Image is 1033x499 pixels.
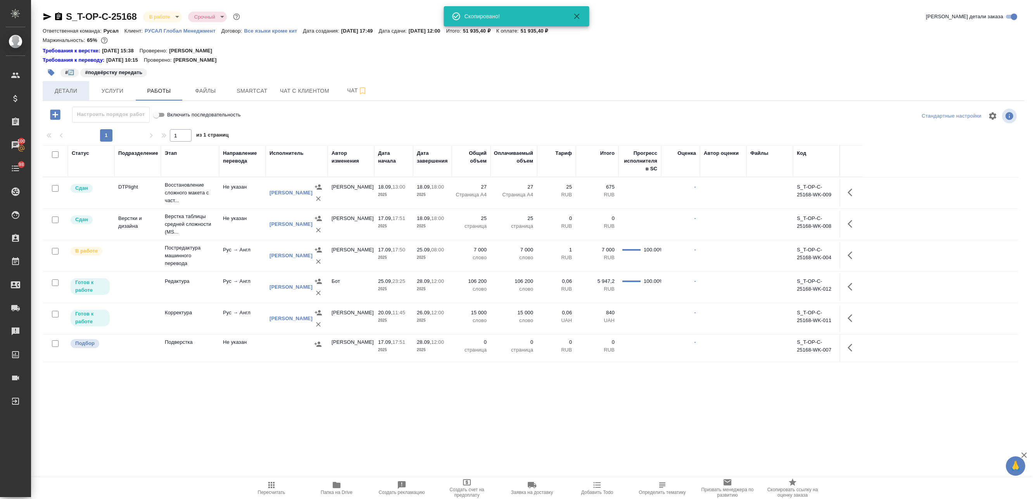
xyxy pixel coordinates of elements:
p: Корректура [165,309,215,317]
p: 2025 [378,346,409,354]
div: 100.00% [644,277,657,285]
div: Дата завершения [417,149,448,165]
button: Назначить [313,181,324,193]
button: Папка на Drive [304,477,369,499]
span: Включить последовательность [167,111,241,119]
p: [DATE] 15:38 [102,47,140,55]
p: 106 200 [456,277,487,285]
div: Исполнитель может приступить к работе [70,309,111,327]
button: Здесь прячутся важные кнопки [843,338,862,357]
p: Договор: [221,28,244,34]
td: S_T-OP-C-25168-WK-009 [793,179,840,206]
button: Скопировать ссылку для ЯМессенджера [43,12,52,21]
p: RUB [541,222,572,230]
p: РУСАЛ Глобал Менеджмент [145,28,221,34]
p: Восстановление сложного макета с част... [165,181,215,204]
p: Постредактура машинного перевода [165,244,215,267]
span: Настроить таблицу [983,107,1002,125]
td: Не указан [219,211,266,238]
p: RUB [580,285,615,293]
span: 98 [14,161,29,168]
p: слово [456,285,487,293]
p: слово [494,317,533,324]
td: S_T-OP-C-25168-WK-011 [793,305,840,332]
p: 0 [541,338,572,346]
div: Исполнитель может приступить к работе [70,277,111,296]
p: страница [456,346,487,354]
p: 7 000 [494,246,533,254]
button: Здесь прячутся важные кнопки [843,309,862,327]
p: Готов к работе [75,279,105,294]
div: Этап [165,149,177,157]
p: Верстка таблицы средней сложности (MS... [165,213,215,236]
div: Автор оценки [704,149,739,157]
p: 0 [541,215,572,222]
p: 106 200 [494,277,533,285]
p: Все языки кроме кит [244,28,303,34]
p: #подвёрстку передать [85,69,142,76]
td: [PERSON_NAME] [328,179,374,206]
a: [PERSON_NAME] [269,221,313,227]
p: 2025 [378,317,409,324]
p: 25.09, [378,278,392,284]
span: Услуги [94,86,131,96]
p: #🔄️ [65,69,74,76]
span: Детали [47,86,85,96]
td: [PERSON_NAME] [328,334,374,362]
p: Подверстка [165,338,215,346]
a: - [694,310,696,315]
button: Закрыть [568,12,586,21]
button: Здесь прячутся важные кнопки [843,183,862,202]
button: Удалить [313,256,324,267]
span: Добавить Todo [581,490,613,495]
span: Чат [339,86,376,95]
p: 2025 [417,346,448,354]
p: RUB [580,191,615,199]
td: Не указан [219,334,266,362]
button: Пересчитать [239,477,304,499]
td: Не указан [219,179,266,206]
p: 5 947,2 [580,277,615,285]
button: Назначить [313,307,324,319]
button: Скопировать ссылку [54,12,63,21]
p: Страница А4 [456,191,487,199]
p: слово [456,317,487,324]
button: Назначить [312,338,324,350]
p: 17.09, [378,247,392,253]
p: Дата создания: [303,28,341,34]
span: Создать счет на предоплату [439,487,495,498]
span: 100 [13,137,30,145]
p: UAH [580,317,615,324]
p: 17.09, [378,215,392,221]
td: S_T-OP-C-25168-WK-007 [793,334,840,362]
p: В работе [75,247,98,255]
a: - [694,278,696,284]
p: 0,06 [541,277,572,285]
p: 0 [580,215,615,222]
p: Русал [104,28,124,34]
p: 7 000 [456,246,487,254]
svg: Подписаться [358,86,367,95]
p: Клиент: [124,28,145,34]
p: 15 000 [494,309,533,317]
p: 2025 [417,317,448,324]
p: 13:00 [392,184,405,190]
p: 2025 [378,222,409,230]
td: Рус → Англ [219,242,266,269]
p: 2025 [417,222,448,230]
div: Итого [600,149,615,157]
span: из 1 страниц [196,130,229,142]
td: [PERSON_NAME] [328,305,374,332]
td: S_T-OP-C-25168-WK-004 [793,242,840,269]
div: Подразделение [118,149,158,157]
div: Общий объем [456,149,487,165]
div: Код [797,149,806,157]
button: Определить тематику [630,477,695,499]
button: Добавить Todo [565,477,630,499]
a: Требования к переводу: [43,56,106,64]
button: Срочный [192,14,218,20]
span: Папка на Drive [321,490,352,495]
a: - [694,184,696,190]
p: Ответственная команда: [43,28,104,34]
button: Удалить [313,319,324,330]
